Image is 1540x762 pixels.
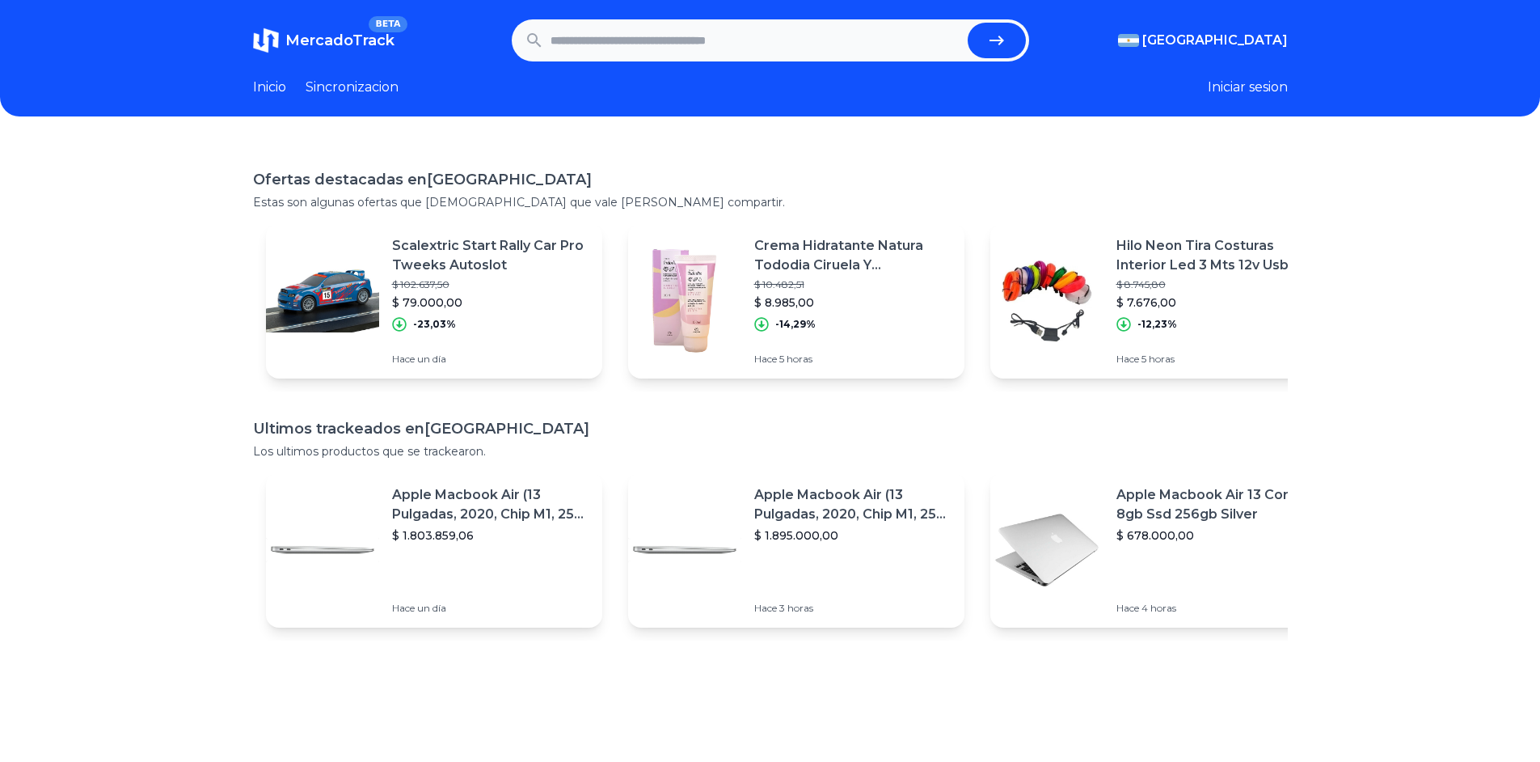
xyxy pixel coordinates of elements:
[392,527,589,544] p: $ 1.803.859,06
[1137,318,1177,331] p: -12,23%
[253,417,1288,440] h1: Ultimos trackeados en [GEOGRAPHIC_DATA]
[1118,31,1288,50] button: [GEOGRAPHIC_DATA]
[990,472,1327,628] a: Featured imageApple Macbook Air 13 Core I5 8gb Ssd 256gb Silver$ 678.000,00Hace 4 horas
[392,278,589,291] p: $ 102.637,50
[253,78,286,97] a: Inicio
[369,16,407,32] span: BETA
[392,294,589,311] p: $ 79.000,00
[754,602,951,615] p: Hace 3 horas
[990,493,1103,607] img: Featured image
[1116,278,1314,291] p: $ 8.745,80
[266,493,379,607] img: Featured image
[253,443,1288,459] p: Los ultimos productos que se trackearon.
[1116,236,1314,275] p: Hilo Neon Tira Costuras Interior Led 3 Mts 12v Usb Auto
[628,472,964,628] a: Featured imageApple Macbook Air (13 Pulgadas, 2020, Chip M1, 256 Gb De Ssd, 8 Gb De Ram) - Plata$...
[1142,31,1288,50] span: [GEOGRAPHIC_DATA]
[306,78,399,97] a: Sincronizacion
[775,318,816,331] p: -14,29%
[990,223,1327,379] a: Featured imageHilo Neon Tira Costuras Interior Led 3 Mts 12v Usb Auto$ 8.745,80$ 7.676,00-12,23%H...
[628,244,741,358] img: Featured image
[1208,78,1288,97] button: Iniciar sesion
[392,485,589,524] p: Apple Macbook Air (13 Pulgadas, 2020, Chip M1, 256 Gb De Ssd, 8 Gb De Ram) - Plata
[754,353,951,366] p: Hace 5 horas
[392,602,589,615] p: Hace un día
[253,194,1288,210] p: Estas son algunas ofertas que [DEMOGRAPHIC_DATA] que vale [PERSON_NAME] compartir.
[754,485,951,524] p: Apple Macbook Air (13 Pulgadas, 2020, Chip M1, 256 Gb De Ssd, 8 Gb De Ram) - Plata
[266,223,602,379] a: Featured imageScalextric Start Rally Car Pro Tweeks Autoslot$ 102.637,50$ 79.000,00-23,03%Hace un...
[1118,34,1139,47] img: Argentina
[266,472,602,628] a: Featured imageApple Macbook Air (13 Pulgadas, 2020, Chip M1, 256 Gb De Ssd, 8 Gb De Ram) - Plata$...
[1116,602,1314,615] p: Hace 4 horas
[253,28,394,53] a: MercadoTrackBETA
[266,244,379,358] img: Featured image
[413,318,456,331] p: -23,03%
[990,244,1103,358] img: Featured image
[392,353,589,366] p: Hace un día
[1116,527,1314,544] p: $ 678.000,00
[754,236,951,275] p: Crema Hidratante Natura Tododia Ciruela Y [PERSON_NAME] 100ml
[285,32,394,49] span: MercadoTrack
[1116,485,1314,524] p: Apple Macbook Air 13 Core I5 8gb Ssd 256gb Silver
[754,527,951,544] p: $ 1.895.000,00
[628,223,964,379] a: Featured imageCrema Hidratante Natura Tododia Ciruela Y [PERSON_NAME] 100ml$ 10.482,51$ 8.985,00-...
[754,278,951,291] p: $ 10.482,51
[1116,353,1314,366] p: Hace 5 horas
[628,493,741,607] img: Featured image
[1116,294,1314,311] p: $ 7.676,00
[392,236,589,275] p: Scalextric Start Rally Car Pro Tweeks Autoslot
[253,28,279,53] img: MercadoTrack
[754,294,951,311] p: $ 8.985,00
[253,168,1288,191] h1: Ofertas destacadas en [GEOGRAPHIC_DATA]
